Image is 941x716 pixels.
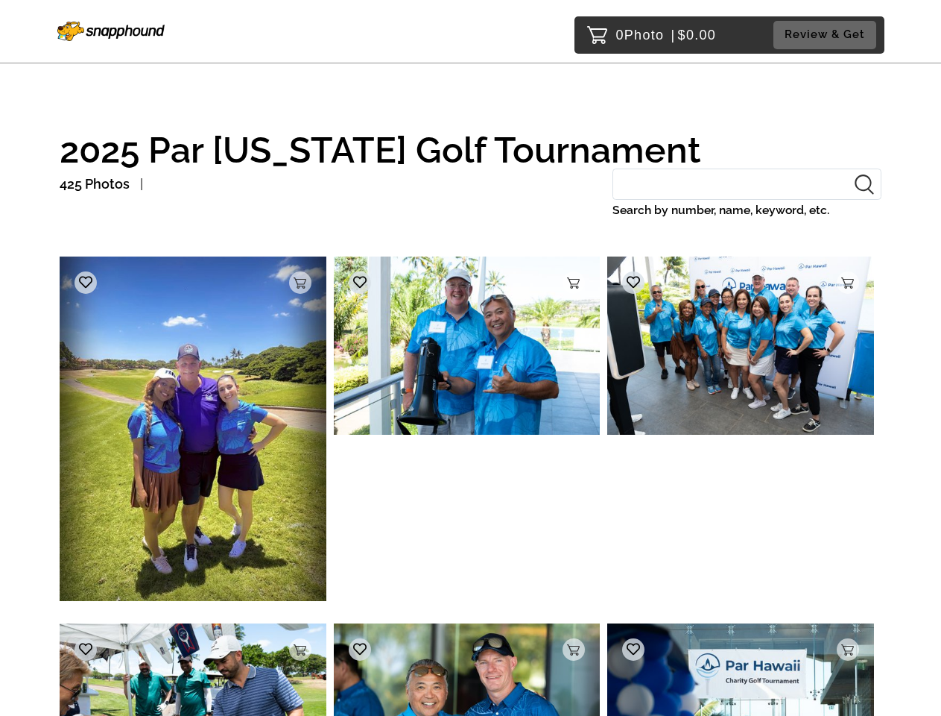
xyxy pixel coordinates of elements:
label: Search by number, name, keyword, etc. [612,200,881,221]
p: 425 Photos [60,172,130,196]
img: 220453 [334,257,601,434]
p: 0 $0.00 [616,23,717,47]
span: | [671,28,676,43]
button: Review & Get [773,21,876,48]
img: 220680 [60,257,326,600]
img: Snapphound Logo [57,22,165,41]
a: Review & Get [773,21,881,48]
h1: 2025 Par [US_STATE] Golf Tournament [60,131,881,169]
span: Photo [624,23,665,47]
img: 220446 [607,257,874,434]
